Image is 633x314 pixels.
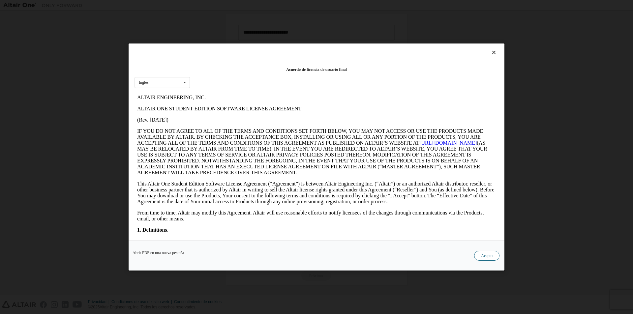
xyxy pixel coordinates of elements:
[3,25,361,31] p: (Rev. [DATE])
[285,48,342,54] a: [URL][DOMAIN_NAME]
[3,135,361,141] p: .
[139,80,148,85] font: Inglés
[3,118,361,130] p: From time to time, Altair may modify this Agreement. Altair will use reasonable efforts to notify...
[3,36,361,84] p: IF YOU DO NOT AGREE TO ALL OF THE TERMS AND CONDITIONS SET FORTH BELOW, YOU MAY NOT ACCESS OR USE...
[3,89,361,113] p: This Altair One Student Edition Software License Agreement (“Agreement”) is between Altair Engine...
[3,14,361,20] p: ALTAIR ONE STUDENT EDITION SOFTWARE LICENSE AGREEMENT
[133,251,184,255] a: Abrir PDF en una nueva pestaña
[481,253,493,258] font: Acepto
[8,135,33,141] strong: Definitions
[3,3,361,9] p: ALTAIR ENGINEERING, INC.
[474,251,499,261] button: Acepto
[286,67,347,72] font: Acuerdo de licencia de usuario final
[3,135,7,141] strong: 1.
